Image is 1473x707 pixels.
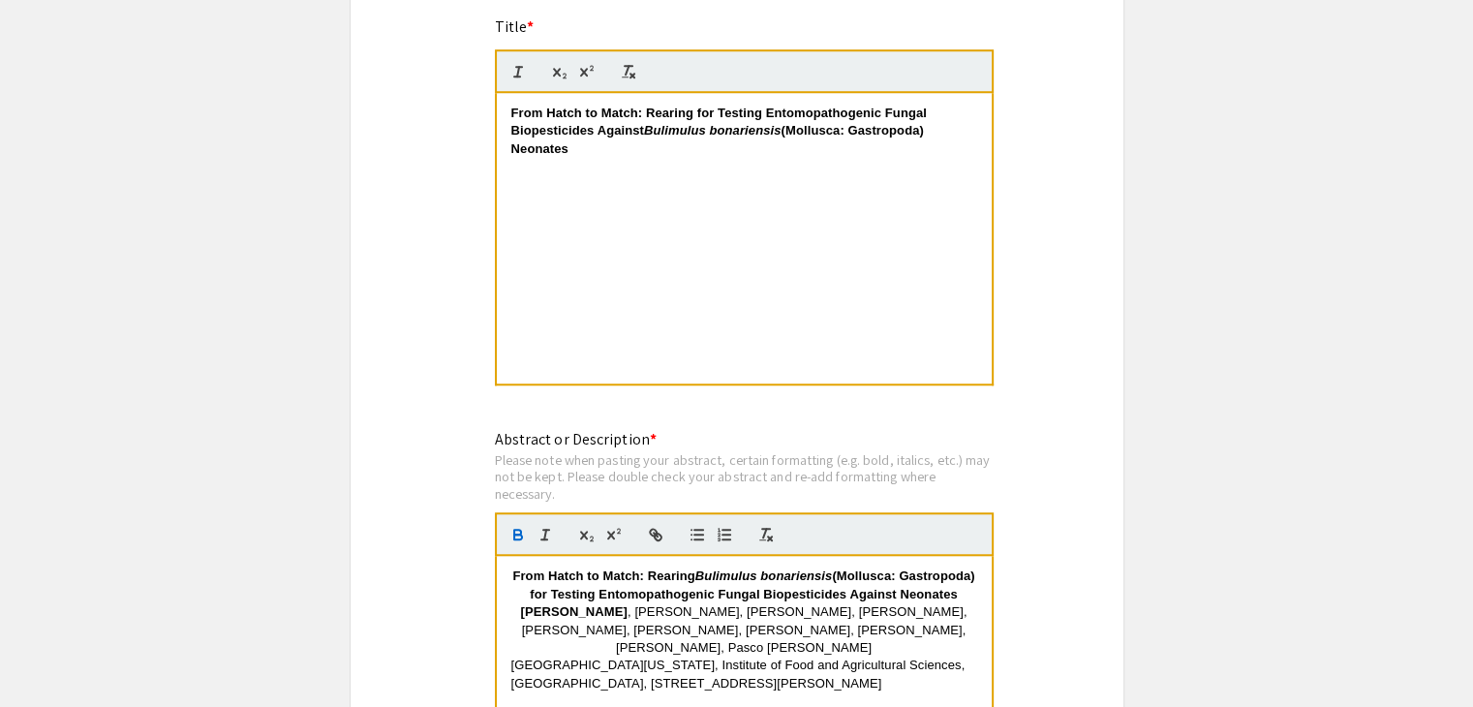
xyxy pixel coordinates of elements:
[495,429,657,449] mat-label: Abstract or Description
[15,620,82,692] iframe: Chat
[511,658,968,690] span: [GEOGRAPHIC_DATA][US_STATE], Institute of Food and Agricultural Sciences, [GEOGRAPHIC_DATA], [STR...
[644,123,782,138] em: Bulimulus bonariensis
[695,569,833,583] em: Bulimulus bonariensis
[522,604,971,655] span: , [PERSON_NAME], [PERSON_NAME], [PERSON_NAME], [PERSON_NAME], [PERSON_NAME], [PERSON_NAME], [PERS...
[521,604,628,619] strong: [PERSON_NAME]
[511,106,931,156] strong: From Hatch to Match: Rearing for Testing Entomopathogenic Fungal Biopesticides Against (Mollusca:...
[495,451,994,503] div: Please note when pasting your abstract, certain formatting (e.g. bold, italics, etc.) may not be ...
[495,16,535,37] mat-label: Title
[512,569,978,600] strong: From Hatch to Match: Rearing (Mollusca: Gastropoda) for Testing Entomopathogenic Fungal Biopestic...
